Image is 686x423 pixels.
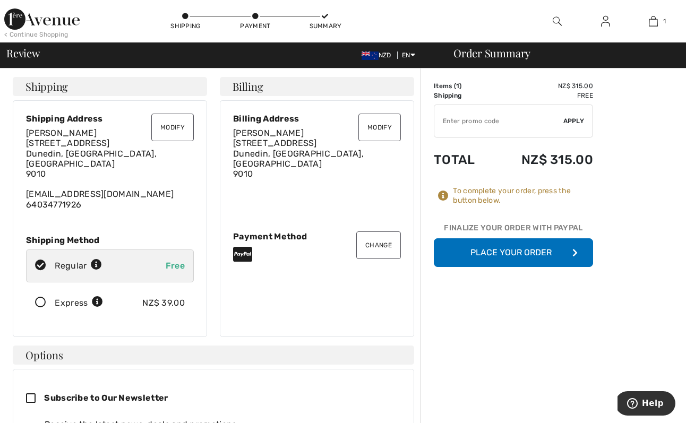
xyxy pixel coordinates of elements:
button: Modify [358,114,401,141]
span: 1 [663,16,666,26]
span: [PERSON_NAME] [26,128,97,138]
img: search the website [553,15,562,28]
div: [EMAIL_ADDRESS][DOMAIN_NAME] 64034771926 [26,128,194,210]
div: Payment Method [233,231,401,241]
img: New Zealand Dollar [362,51,379,60]
button: Modify [151,114,194,141]
div: Shipping Method [26,235,194,245]
h4: Options [13,346,414,365]
span: [STREET_ADDRESS] Dunedin, [GEOGRAPHIC_DATA], [GEOGRAPHIC_DATA] 9010 [26,138,157,179]
td: NZ$ 315.00 [492,81,593,91]
iframe: Opens a widget where you can find more information [618,391,675,418]
button: Place Your Order [434,238,593,267]
span: [STREET_ADDRESS] Dunedin, [GEOGRAPHIC_DATA], [GEOGRAPHIC_DATA] 9010 [233,138,364,179]
td: Items ( ) [434,81,492,91]
div: Payment [239,21,271,31]
div: Express [55,297,103,309]
div: Regular [55,260,102,272]
a: 1 [630,15,677,28]
img: 1ère Avenue [4,8,80,30]
img: My Bag [649,15,658,28]
span: Review [6,48,40,58]
td: Free [492,91,593,100]
input: Promo code [434,105,563,137]
span: 1 [456,82,459,90]
img: My Info [601,15,610,28]
div: Shipping [170,21,202,31]
span: Apply [563,116,585,126]
div: Finalize Your Order with PayPal [434,222,593,238]
span: Subscribe to Our Newsletter [44,393,168,403]
span: Free [166,261,185,271]
div: NZ$ 39.00 [142,297,185,309]
a: Sign In [593,15,619,28]
div: To complete your order, press the button below. [453,186,593,205]
td: Total [434,142,492,178]
button: Change [356,231,401,259]
div: Order Summary [441,48,680,58]
span: Billing [233,81,263,92]
div: Billing Address [233,114,401,124]
div: Summary [310,21,341,31]
span: [PERSON_NAME] [233,128,304,138]
span: NZD [362,51,396,59]
div: < Continue Shopping [4,30,68,39]
div: Shipping Address [26,114,194,124]
td: Shipping [434,91,492,100]
td: NZ$ 315.00 [492,142,593,178]
span: EN [402,51,415,59]
span: Shipping [25,81,68,92]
